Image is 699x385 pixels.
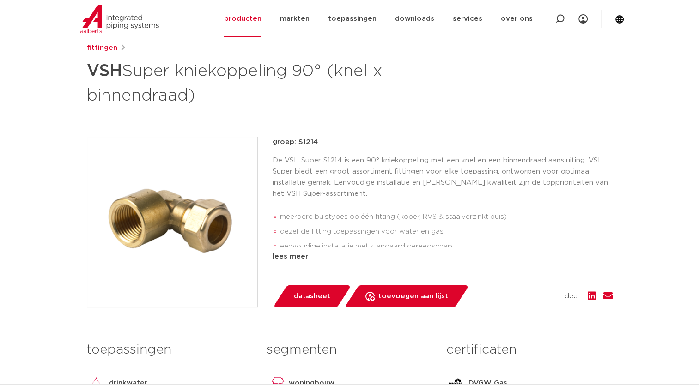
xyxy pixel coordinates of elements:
[294,289,330,304] span: datasheet
[280,239,613,254] li: eenvoudige installatie met standaard gereedschap
[273,137,613,148] p: groep: S1214
[273,285,351,307] a: datasheet
[565,291,580,302] span: deel:
[446,341,612,359] h3: certificaten
[273,251,613,262] div: lees meer
[280,224,613,239] li: dezelfde fitting toepassingen voor water en gas
[273,155,613,199] p: De VSH Super S1214 is een 90° kniekoppeling met een knel en een binnendraad aansluiting. VSH Supe...
[378,289,448,304] span: toevoegen aan lijst
[87,42,117,54] a: fittingen
[280,210,613,224] li: meerdere buistypes op één fitting (koper, RVS & staalverzinkt buis)
[87,57,434,107] h1: Super kniekoppeling 90° (knel x binnendraad)
[87,137,257,307] img: Product Image for VSH Super kniekoppeling 90° (knel x binnendraad)
[267,341,432,359] h3: segmenten
[87,63,122,79] strong: VSH
[87,341,253,359] h3: toepassingen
